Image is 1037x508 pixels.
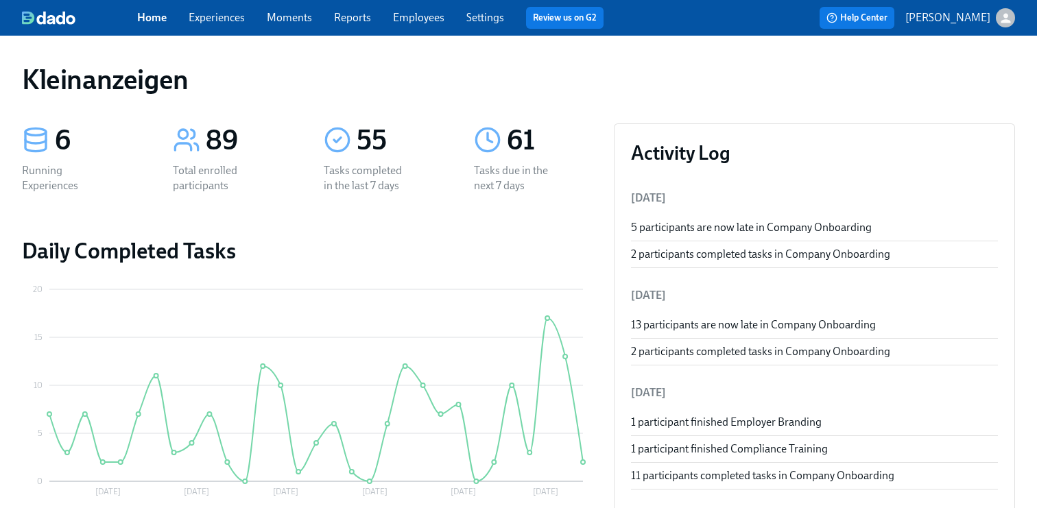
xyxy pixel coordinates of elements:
[95,487,121,496] tspan: [DATE]
[533,11,597,25] a: Review us on G2
[451,487,476,496] tspan: [DATE]
[334,11,371,24] a: Reports
[631,317,998,332] div: 13 participants are now late in Company Onboarding
[22,11,75,25] img: dado
[905,8,1015,27] button: [PERSON_NAME]
[826,11,887,25] span: Help Center
[507,123,592,158] div: 61
[533,487,558,496] tspan: [DATE]
[466,11,504,24] a: Settings
[38,428,43,438] tspan: 5
[631,220,998,235] div: 5 participants are now late in Company Onboarding
[393,11,444,24] a: Employees
[905,10,990,25] p: [PERSON_NAME]
[184,487,209,496] tspan: [DATE]
[55,123,140,158] div: 6
[34,380,43,390] tspan: 10
[357,123,442,158] div: 55
[474,163,562,193] div: Tasks due in the next 7 days
[631,376,998,409] li: [DATE]
[189,11,245,24] a: Experiences
[631,344,998,359] div: 2 participants completed tasks in Company Onboarding
[631,415,998,430] div: 1 participant finished Employer Branding
[206,123,291,158] div: 89
[631,141,998,165] h3: Activity Log
[362,487,388,496] tspan: [DATE]
[22,11,137,25] a: dado
[22,63,189,96] h1: Kleinanzeigen
[22,237,592,265] h2: Daily Completed Tasks
[267,11,312,24] a: Moments
[526,7,604,29] button: Review us on G2
[33,285,43,294] tspan: 20
[631,191,666,204] span: [DATE]
[273,487,298,496] tspan: [DATE]
[631,442,998,457] div: 1 participant finished Compliance Training
[820,7,894,29] button: Help Center
[137,11,167,24] a: Home
[631,279,998,312] li: [DATE]
[631,468,998,483] div: 11 participants completed tasks in Company Onboarding
[22,163,110,193] div: Running Experiences
[631,247,998,262] div: 2 participants completed tasks in Company Onboarding
[173,163,261,193] div: Total enrolled participants
[34,332,43,342] tspan: 15
[37,476,43,486] tspan: 0
[324,163,412,193] div: Tasks completed in the last 7 days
